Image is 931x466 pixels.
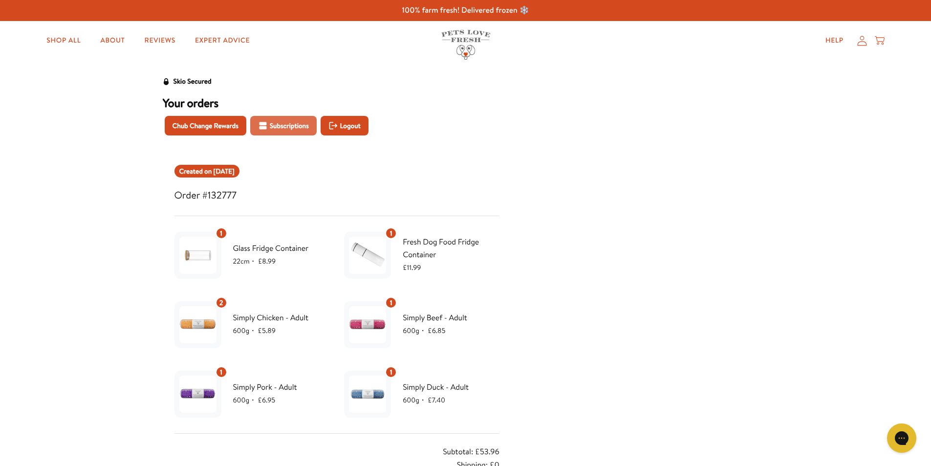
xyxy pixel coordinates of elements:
[385,227,397,239] div: 1 units of item: Fresh Dog Food Fridge Container
[163,95,511,110] h3: Your orders
[428,326,445,335] span: £6.85
[385,297,397,309] div: 1 units of item: Simply Beef - Adult
[92,31,132,50] a: About
[179,237,217,274] img: Glass Fridge Container
[818,31,851,50] a: Help
[403,236,499,261] span: Fresh Dog Food Fridge Container
[441,30,490,60] img: Pets Love Fresh
[233,311,330,324] span: Simply Chicken - Adult
[258,326,276,335] span: £5.89
[403,395,428,405] span: 600g ・
[220,367,222,377] span: 1
[403,311,499,324] span: Simply Beef - Adult
[340,120,361,131] span: Logout
[137,31,183,50] a: Reviews
[219,297,223,308] span: 2
[233,242,330,255] span: Glass Fridge Container
[349,376,386,413] img: Simply Duck - Adult
[233,326,258,335] span: 600g ・
[216,366,227,378] div: 1 units of item: Simply Pork - Adult
[233,395,258,405] span: 600g ・
[233,256,258,266] span: 22cm ・
[179,376,217,413] img: Simply Pork - Adult
[187,31,258,50] a: Expert Advice
[165,116,246,135] button: Chub Change Rewards
[250,116,317,135] button: Subscriptions
[443,445,499,459] div: Subtotal: £53.96
[179,166,235,177] span: Created on [DATE]
[390,297,392,308] span: 1
[321,116,368,135] button: Logout
[173,76,212,88] div: Skio Secured
[216,227,227,239] div: 1 units of item: Glass Fridge Container
[270,120,309,131] span: Subscriptions
[403,381,499,394] span: Simply Duck - Adult
[179,306,217,343] img: Simply Chicken - Adult
[349,306,386,343] img: Simply Beef - Adult
[173,120,238,131] span: Chub Change Rewards
[220,228,222,239] span: 1
[390,228,392,239] span: 1
[349,237,386,274] img: Fresh Dog Food Fridge Container
[403,326,428,335] span: 600g ・
[403,263,421,272] span: £11.99
[428,395,445,405] span: £7.40
[216,297,227,309] div: 2 units of item: Simply Chicken - Adult
[163,78,170,85] svg: Security
[39,31,88,50] a: Shop All
[258,395,276,405] span: £6.95
[258,256,276,266] span: £8.99
[385,366,397,378] div: 1 units of item: Simply Duck - Adult
[390,367,392,377] span: 1
[174,187,499,204] h3: Order #132777
[882,420,921,456] iframe: Gorgias live chat messenger
[233,381,330,394] span: Simply Pork - Adult
[163,76,212,95] a: Skio Secured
